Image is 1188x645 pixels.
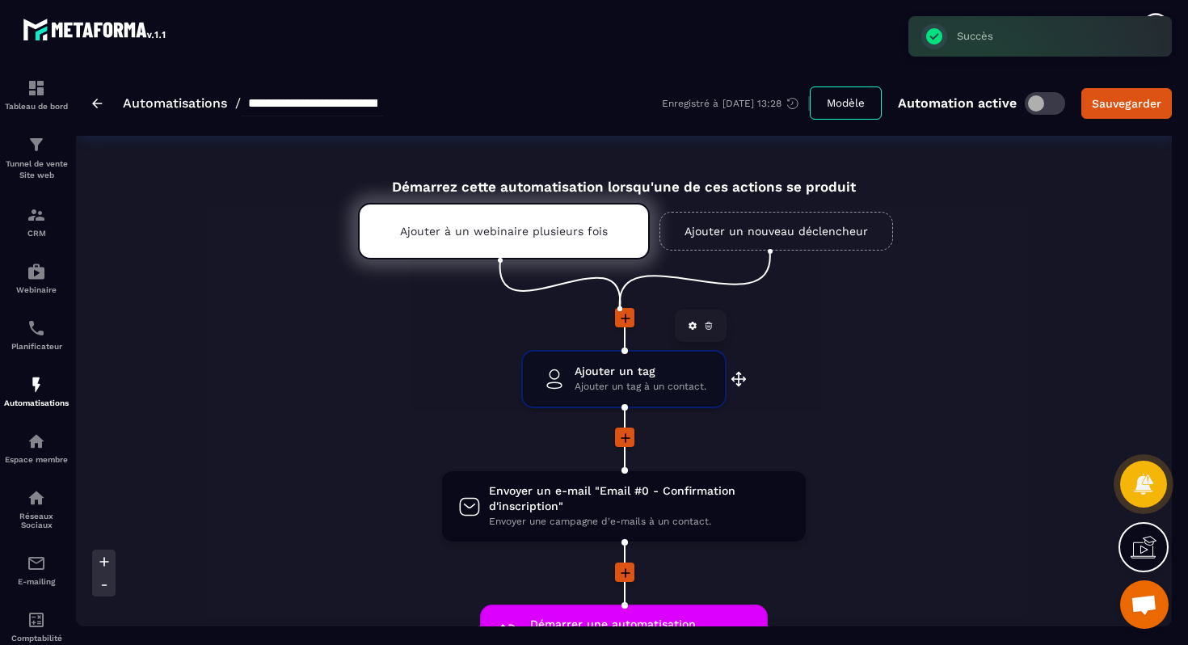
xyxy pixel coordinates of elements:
[4,577,69,586] p: E-mailing
[4,123,69,193] a: formationformationTunnel de vente Site web
[27,262,46,281] img: automations
[27,432,46,451] img: automations
[898,95,1017,111] p: Automation active
[4,285,69,294] p: Webinaire
[662,96,810,111] div: Enregistré à
[489,483,790,514] span: Envoyer un e-mail "Email #0 - Confirmation d'inscription"
[27,610,46,630] img: accountant
[42,42,183,55] div: Domaine: [DOMAIN_NAME]
[575,364,706,379] span: Ajouter un tag
[4,476,69,542] a: social-networksocial-networkRéseaux Sociaux
[4,229,69,238] p: CRM
[27,488,46,508] img: social-network
[530,617,752,632] span: Démarrer une automatisation
[27,375,46,394] img: automations
[65,94,78,107] img: tab_domain_overview_orange.svg
[26,42,39,55] img: website_grey.svg
[183,94,196,107] img: tab_keywords_by_traffic_grey.svg
[27,554,46,573] img: email
[4,542,69,598] a: emailemailE-mailing
[27,135,46,154] img: formation
[83,95,124,106] div: Domaine
[27,318,46,338] img: scheduler
[4,102,69,111] p: Tableau de bord
[4,419,69,476] a: automationsautomationsEspace membre
[123,95,227,111] a: Automatisations
[575,379,706,394] span: Ajouter un tag à un contact.
[1081,88,1172,119] button: Sauvegarder
[4,455,69,464] p: Espace membre
[27,78,46,98] img: formation
[400,225,608,238] p: Ajouter à un webinaire plusieurs fois
[810,86,882,120] button: Modèle
[235,95,241,111] span: /
[201,95,247,106] div: Mots-clés
[26,26,39,39] img: logo_orange.svg
[1120,580,1169,629] div: Ouvrir le chat
[4,342,69,351] p: Planificateur
[318,160,930,195] div: Démarrez cette automatisation lorsqu'une de ces actions se produit
[4,363,69,419] a: automationsautomationsAutomatisations
[4,398,69,407] p: Automatisations
[4,193,69,250] a: formationformationCRM
[27,205,46,225] img: formation
[4,634,69,643] p: Comptabilité
[4,158,69,181] p: Tunnel de vente Site web
[4,306,69,363] a: schedulerschedulerPlanificateur
[45,26,79,39] div: v 4.0.25
[1092,95,1161,112] div: Sauvegarder
[92,99,103,108] img: arrow
[722,98,781,109] p: [DATE] 13:28
[489,514,790,529] span: Envoyer une campagne d'e-mails à un contact.
[659,212,893,251] a: Ajouter un nouveau déclencheur
[4,66,69,123] a: formationformationTableau de bord
[4,250,69,306] a: automationsautomationsWebinaire
[4,512,69,529] p: Réseaux Sociaux
[23,15,168,44] img: logo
